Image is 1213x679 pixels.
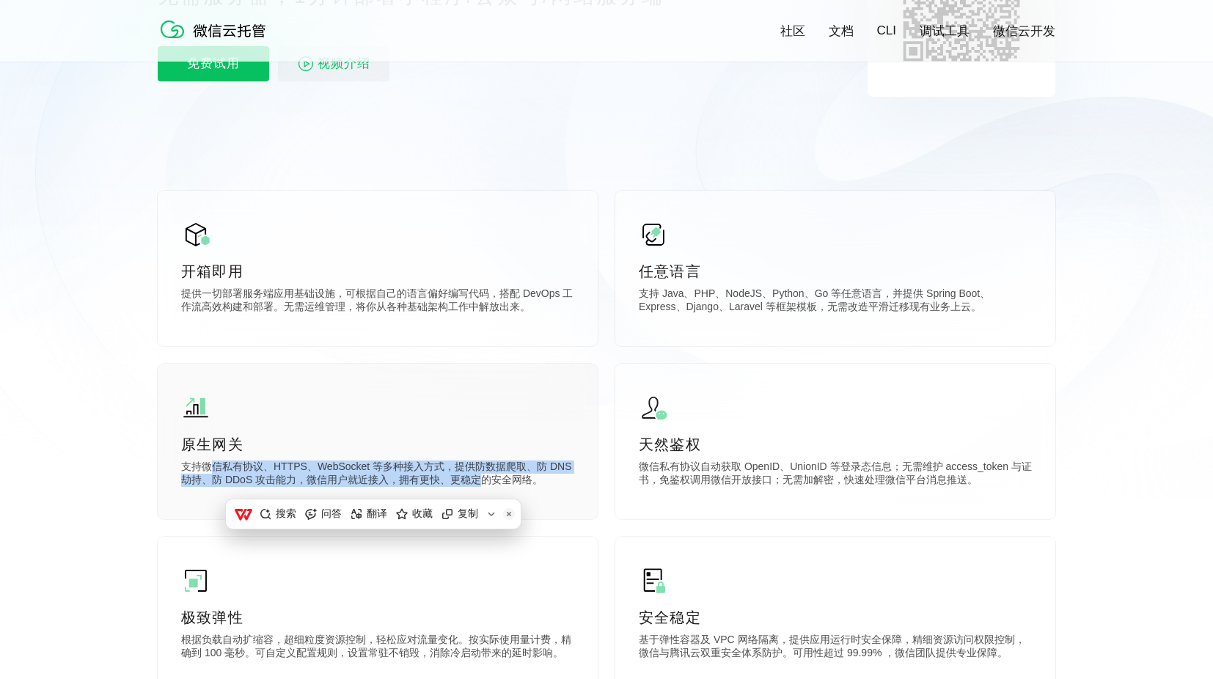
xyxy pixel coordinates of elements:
[297,55,315,73] img: video_play.svg
[639,434,1032,455] p: 天然鉴权
[639,261,1032,282] p: 任意语言
[639,607,1032,628] p: 安全稳定
[181,261,574,282] p: 开箱即用
[181,634,574,663] p: 根据负载自动扩缩容，超细粒度资源控制，轻松应对流量变化。按实际使用量计费，精确到 100 毫秒。可自定义配置规则，设置常驻不销毁，消除冷启动带来的延时影响。
[181,460,574,490] p: 支持微信私有协议、HTTPS、WebSocket 等多种接入方式，提供防数据爬取、防 DNS 劫持、防 DDoS 攻击能力，微信用户就近接入，拥有更快、更稳定的安全网络。
[920,23,970,40] a: 调试工具
[158,34,275,46] a: 微信云托管
[829,23,854,40] a: 文档
[181,434,574,455] p: 原生网关
[158,46,269,81] p: 免费试用
[639,460,1032,490] p: 微信私有协议自动获取 OpenID、UnionID 等登录态信息；无需维护 access_token 与证书，免鉴权调用微信开放接口；无需加解密，快速处理微信平台消息推送。
[639,634,1032,663] p: 基于弹性容器及 VPC 网络隔离，提供应用运行时安全保障，精细资源访问权限控制，微信与腾讯云双重安全体系防护。可用性超过 99.99% ，微信团队提供专业保障。
[780,23,805,40] a: 社区
[639,287,1032,317] p: 支持 Java、PHP、NodeJS、Python、Go 等任意语言，并提供 Spring Boot、Express、Django、Laravel 等框架模板，无需改造平滑迁移现有业务上云。
[877,23,896,38] a: CLI
[158,15,275,44] img: 微信云托管
[318,46,370,81] span: 视频介绍
[181,287,574,317] p: 提供一切部署服务端应用基础设施，可根据自己的语言偏好编写代码，搭配 DevOps 工作流高效构建和部署。无需运维管理，将你从各种基础架构工作中解放出来。
[181,607,574,628] p: 极致弹性
[993,23,1055,40] a: 微信云开发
